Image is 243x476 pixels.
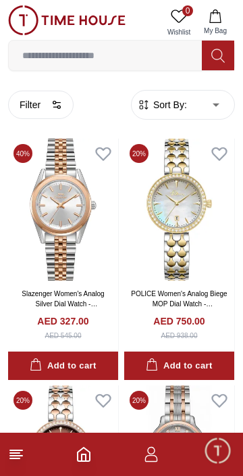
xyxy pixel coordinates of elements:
a: Slazenger Women's Analog Silver Dial Watch - SL.9.2463.3.04 [22,290,104,318]
div: Add to cart [30,358,96,374]
div: Add to cart [146,358,212,374]
a: 0Wishlist [162,5,196,40]
img: ... [8,5,126,35]
span: 20 % [13,391,32,410]
span: My Bag [198,26,232,36]
a: POLICE Women's Analog Biege MOP Dial Watch - PEWLG0076303 [131,290,227,318]
div: AED 938.00 [161,331,198,341]
span: Wishlist [162,27,196,37]
h4: AED 750.00 [153,314,205,328]
div: AED 545.00 [45,331,82,341]
button: Sort By: [137,98,187,112]
button: My Bag [196,5,235,40]
button: Filter [8,91,74,119]
h4: AED 327.00 [37,314,88,328]
img: Slazenger Women's Analog Silver Dial Watch - SL.9.2463.3.04 [8,139,118,281]
img: POLICE Women's Analog Biege MOP Dial Watch - PEWLG0076303 [124,139,234,281]
span: 20 % [130,144,148,163]
span: 40 % [13,144,32,163]
span: Sort By: [151,98,187,112]
span: 20 % [130,391,148,410]
div: Chat Widget [203,436,233,466]
button: Add to cart [124,352,234,381]
a: Home [76,446,92,462]
button: Add to cart [8,352,118,381]
span: 0 [182,5,193,16]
